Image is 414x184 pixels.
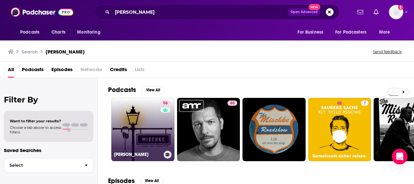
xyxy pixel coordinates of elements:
[297,28,323,37] span: For Business
[22,64,44,78] a: Podcasts
[108,86,165,94] a: PodcastsView All
[331,26,376,38] button: open menu
[80,64,102,78] span: Networks
[10,125,61,134] span: Choose a tab above to access filters.
[4,147,93,153] p: Saved Searches
[16,26,48,38] button: open menu
[371,7,381,18] a: Show notifications dropdown
[114,152,161,157] h3: [PERSON_NAME]
[177,98,240,161] a: 65
[361,100,368,106] a: 7
[135,64,145,78] span: Lists
[10,119,61,123] span: Want to filter your results?
[389,5,403,19] img: User Profile
[73,26,109,38] button: open menu
[398,5,403,10] svg: Add a profile image
[108,86,136,94] h2: Podcasts
[110,64,127,78] a: Credits
[375,26,398,38] button: open menu
[4,158,93,173] button: Select
[21,49,38,55] h3: Search
[335,28,366,37] span: For Podcasters
[288,8,321,16] button: Open AdvancedNew
[160,100,170,106] a: 58
[112,7,288,17] input: Search podcasts, credits, & more...
[47,26,69,38] a: Charts
[4,163,79,167] span: Select
[389,5,403,19] button: Show profile menu
[11,6,73,18] img: Podchaser - Follow, Share and Rate Podcasts
[309,4,320,10] span: New
[51,28,65,37] span: Charts
[51,64,73,78] a: Episodes
[392,149,407,164] div: Open Intercom Messenger
[355,7,366,18] a: Show notifications dropdown
[371,49,404,54] button: Send feedback
[8,64,14,78] a: All
[379,28,390,37] span: More
[293,26,331,38] button: open menu
[141,86,165,94] button: View All
[364,100,366,107] span: 7
[291,10,318,14] span: Open Advanced
[4,95,93,104] h2: Filter By
[230,100,235,107] span: 65
[228,100,237,106] a: 65
[389,5,403,19] span: Logged in as molly.burgoyne
[20,28,39,37] span: Podcasts
[77,28,100,37] span: Monitoring
[111,98,174,161] a: 58[PERSON_NAME]
[94,5,339,20] div: Search podcasts, credits, & more...
[163,100,168,107] span: 58
[308,98,371,161] a: 7
[46,49,85,55] h3: [PERSON_NAME]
